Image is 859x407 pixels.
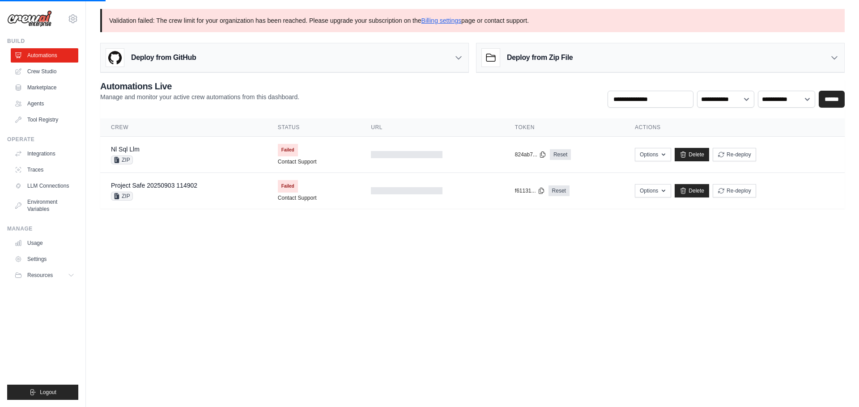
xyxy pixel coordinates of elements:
[131,52,196,63] h3: Deploy from GitHub
[106,49,124,67] img: GitHub Logo
[635,148,671,161] button: Options
[40,389,56,396] span: Logout
[278,158,317,165] a: Contact Support
[360,118,504,137] th: URL
[100,9,845,32] p: Validation failed: The crew limit for your organization has been reached. Please upgrade your sub...
[100,118,267,137] th: Crew
[675,184,709,197] a: Delete
[11,147,78,161] a: Integrations
[27,272,53,279] span: Resources
[11,252,78,266] a: Settings
[11,195,78,216] a: Environment Variables
[111,192,133,201] span: ZIP
[11,163,78,177] a: Traces
[111,146,140,153] a: Nl Sql Llm
[111,155,133,164] span: ZIP
[713,184,756,197] button: Re-deploy
[507,52,573,63] h3: Deploy from Zip File
[713,148,756,161] button: Re-deploy
[515,187,545,194] button: f61131...
[515,151,546,158] button: 824ab7...
[504,118,624,137] th: Token
[278,194,317,201] a: Contact Support
[7,136,78,143] div: Operate
[550,149,571,160] a: Reset
[11,48,78,63] a: Automations
[11,97,78,111] a: Agents
[11,268,78,282] button: Resources
[100,92,299,101] p: Manage and monitor your active crew automations from this dashboard.
[11,236,78,250] a: Usage
[111,182,197,189] a: Project Safe 20250903 114902
[100,80,299,92] h2: Automations Live
[624,118,845,137] th: Actions
[11,64,78,79] a: Crew Studio
[11,113,78,127] a: Tool Registry
[7,38,78,45] div: Build
[7,225,78,232] div: Manage
[7,10,52,27] img: Logo
[421,17,462,24] a: Billing settings
[7,385,78,400] button: Logout
[675,148,709,161] a: Delete
[635,184,671,197] button: Options
[11,179,78,193] a: LLM Connections
[278,180,298,193] span: Failed
[11,80,78,95] a: Marketplace
[549,185,570,196] a: Reset
[267,118,360,137] th: Status
[278,144,298,156] span: Failed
